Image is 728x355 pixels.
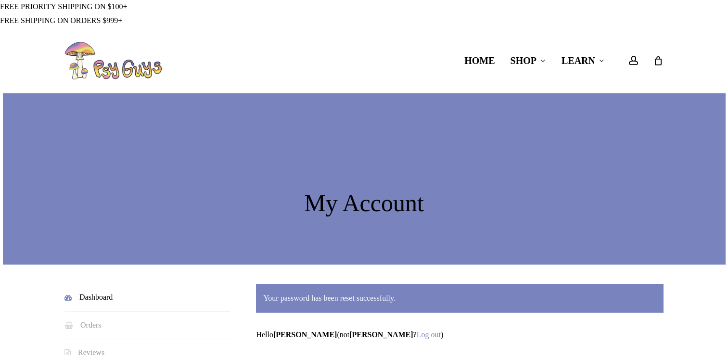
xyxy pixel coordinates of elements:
[511,55,536,66] span: Shop
[64,312,230,339] a: Orders
[349,330,413,339] strong: [PERSON_NAME]
[256,328,664,354] p: Hello (not ? )
[562,54,605,67] a: Learn
[457,28,664,93] nav: Main Menu
[417,330,441,339] a: Log out
[464,54,495,67] a: Home
[64,284,230,311] a: Dashboard
[256,284,664,313] div: Your password has been reset successfully.
[511,54,546,67] a: Shop
[562,55,595,66] span: Learn
[653,55,664,66] a: Cart
[64,41,162,80] img: PsyGuys
[273,330,337,339] strong: [PERSON_NAME]
[464,55,495,66] span: Home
